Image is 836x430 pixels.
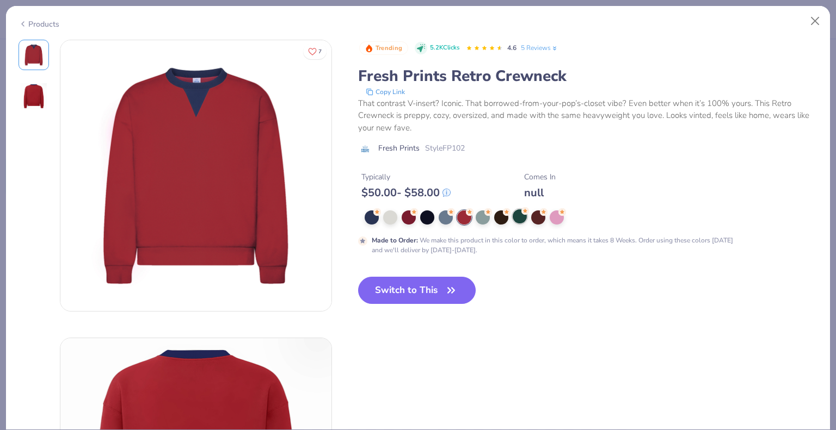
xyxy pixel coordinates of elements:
[362,86,408,97] button: copy to clipboard
[361,186,451,200] div: $ 50.00 - $ 58.00
[359,41,408,55] button: Badge Button
[430,43,459,53] span: 5.2K Clicks
[358,97,818,134] div: That contrast V-insert? Iconic. That borrowed-from-your-pop’s-closet vibe? Even better when it’s ...
[378,142,420,154] span: Fresh Prints
[425,142,465,154] span: Style FP102
[358,277,476,304] button: Switch to This
[303,43,327,59] button: Like
[361,171,451,183] div: Typically
[524,171,556,183] div: Comes In
[372,236,418,245] strong: Made to Order :
[318,49,322,54] span: 7
[507,43,517,52] span: 4.6
[521,43,558,53] a: 5 Reviews
[466,40,503,57] div: 4.6 Stars
[358,66,818,86] div: Fresh Prints Retro Crewneck
[376,45,402,51] span: Trending
[372,235,741,255] div: We make this product in this color to order, which means it takes 8 Weeks. Order using these colo...
[805,11,826,32] button: Close
[60,40,331,311] img: Front
[358,145,373,153] img: brand logo
[365,44,373,53] img: Trending sort
[21,83,47,109] img: Back
[19,18,59,30] div: Products
[524,186,556,200] div: null
[21,42,47,68] img: Front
